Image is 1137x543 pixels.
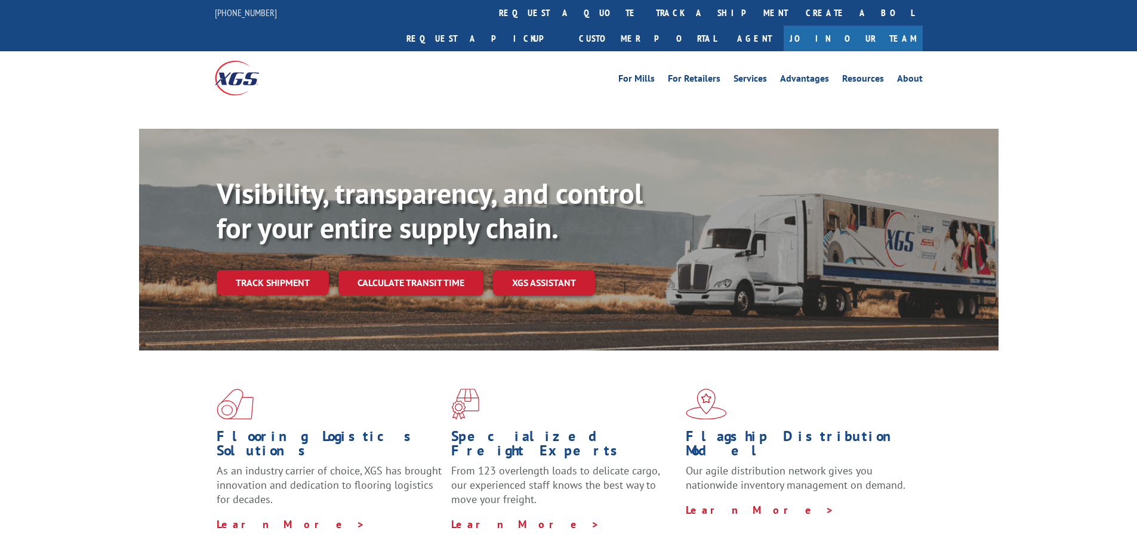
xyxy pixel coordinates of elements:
[570,26,725,51] a: Customer Portal
[780,74,829,87] a: Advantages
[217,517,365,531] a: Learn More >
[217,464,442,506] span: As an industry carrier of choice, XGS has brought innovation and dedication to flooring logistics...
[217,429,442,464] h1: Flooring Logistics Solutions
[398,26,570,51] a: Request a pickup
[668,74,720,87] a: For Retailers
[618,74,655,87] a: For Mills
[897,74,923,87] a: About
[215,7,277,18] a: [PHONE_NUMBER]
[734,74,767,87] a: Services
[217,270,329,295] a: Track shipment
[493,270,595,296] a: XGS ASSISTANT
[784,26,923,51] a: Join Our Team
[686,464,905,492] span: Our agile distribution network gives you nationwide inventory management on demand.
[725,26,784,51] a: Agent
[451,517,600,531] a: Learn More >
[451,429,677,464] h1: Specialized Freight Experts
[217,389,254,420] img: xgs-icon-total-supply-chain-intelligence-red
[338,270,483,296] a: Calculate transit time
[451,464,677,517] p: From 123 overlength loads to delicate cargo, our experienced staff knows the best way to move you...
[842,74,884,87] a: Resources
[686,429,911,464] h1: Flagship Distribution Model
[217,175,643,246] b: Visibility, transparency, and control for your entire supply chain.
[686,503,834,517] a: Learn More >
[686,389,727,420] img: xgs-icon-flagship-distribution-model-red
[451,389,479,420] img: xgs-icon-focused-on-flooring-red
